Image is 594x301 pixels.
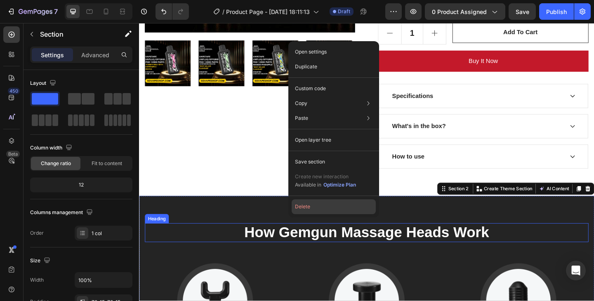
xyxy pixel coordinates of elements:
p: Copy [295,100,307,107]
span: Fit to content [92,160,122,167]
div: Beta [6,151,20,157]
div: 12 [32,179,131,191]
button: Buy it now [260,30,489,53]
div: 1 col [92,230,130,237]
img: Vapetape Unplug Offgrid 12000 Disposable Vape Flavours – Pineapple Apple [182,19,232,69]
p: Advanced [81,51,109,59]
button: AI Content [433,175,469,185]
div: How to use [274,139,311,152]
p: Open settings [295,48,327,56]
div: What's in the box? [274,106,335,119]
div: Columns management [30,207,94,218]
span: Available in [295,182,321,188]
input: Auto [75,273,132,287]
img: Vapetape Unplug Offgrid 12000 Disposable Vape Singapore – Authentic Long Lasting 12000 Puffs [6,19,56,69]
div: Size [30,255,52,266]
button: 7 [3,3,61,20]
button: Optimize Plan [323,181,356,189]
p: Paste [295,114,308,122]
p: Settings [41,51,64,59]
div: Section 2 [335,177,360,184]
div: Open Intercom Messenger [566,261,586,280]
div: Heading [8,209,31,217]
p: How Gemgun Massage Heads Work [7,219,488,238]
p: Custom code [295,85,326,92]
span: 0 product assigned [432,7,487,16]
div: Order [30,229,44,237]
p: Create new interaction [295,173,356,181]
div: Specifications [274,73,321,86]
img: Vapetape Unplug Offgrid 12000 Disposable Vape Flavours – Honeydew Bubblegum [65,19,115,69]
button: Publish [539,3,574,20]
div: Column width [30,142,74,154]
div: Add to cart [396,5,433,15]
p: Section [40,29,108,39]
p: 7 [54,7,58,16]
button: Delete [292,199,376,214]
button: Save [509,3,536,20]
div: Publish [546,7,567,16]
div: Width [30,276,44,284]
span: / [222,7,224,16]
div: Undo/Redo [156,3,189,20]
span: Change ratio [41,160,71,167]
div: Buy it now [358,37,390,47]
img: Vapetape Unplug Offgrid 12000 Disposable Vape Flavours – Mango Pineapple [123,19,173,69]
button: 0 product assigned [425,3,505,20]
span: Save [516,8,529,15]
span: Product Page - [DATE] 18:11:13 [226,7,310,16]
span: Draft [338,8,350,15]
div: Layout [30,78,58,89]
p: Open layer tree [295,136,331,144]
p: Create Theme Section [375,177,428,184]
p: Save section [295,158,325,166]
p: Duplicate [295,63,317,70]
div: 450 [8,88,20,94]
